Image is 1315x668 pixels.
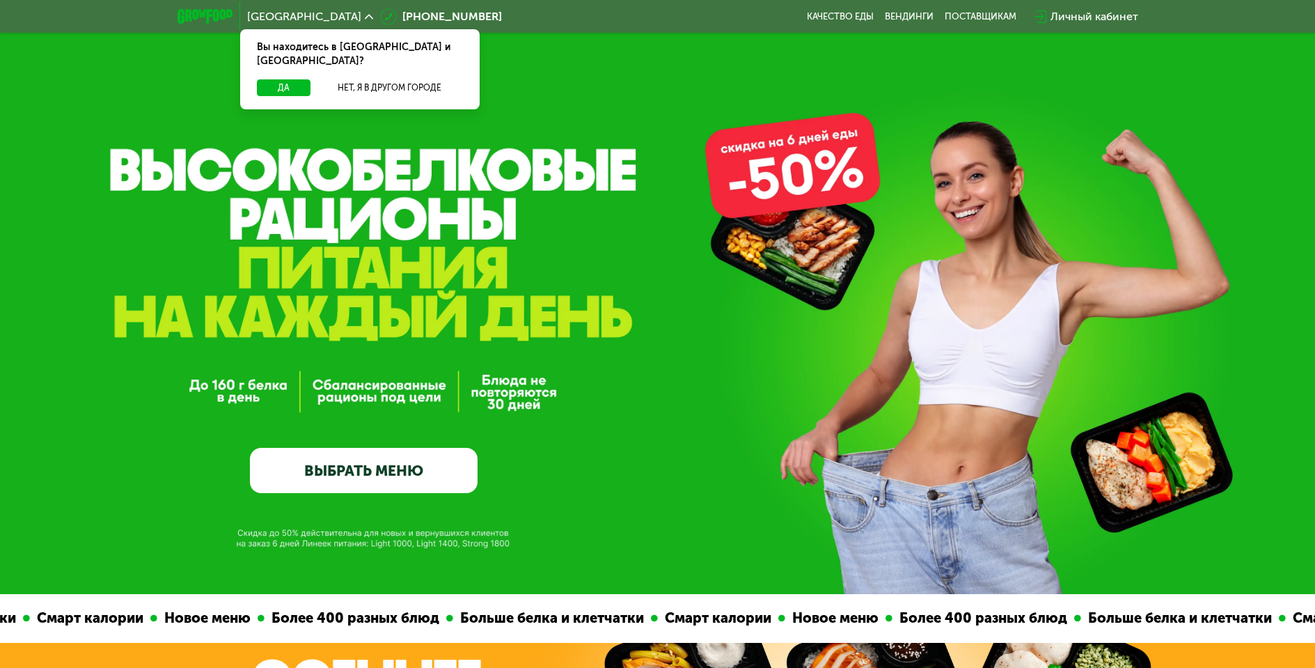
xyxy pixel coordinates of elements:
div: Новое меню [157,607,257,629]
button: Нет, я в другом городе [316,79,463,96]
div: Более 400 разных блюд [264,607,446,629]
span: [GEOGRAPHIC_DATA] [247,11,361,22]
div: Больше белка и клетчатки [452,607,650,629]
div: Новое меню [785,607,885,629]
button: Да [257,79,310,96]
div: Более 400 разных блюд [892,607,1073,629]
a: [PHONE_NUMBER] [380,8,502,25]
a: ВЫБРАТЬ МЕНЮ [250,448,478,494]
div: Смарт калории [29,607,150,629]
div: Вы находитесь в [GEOGRAPHIC_DATA] и [GEOGRAPHIC_DATA]? [240,29,480,79]
a: Качество еды [807,11,874,22]
div: Личный кабинет [1050,8,1138,25]
a: Вендинги [885,11,934,22]
div: поставщикам [945,11,1016,22]
div: Больше белка и клетчатки [1080,607,1278,629]
div: Смарт калории [657,607,778,629]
